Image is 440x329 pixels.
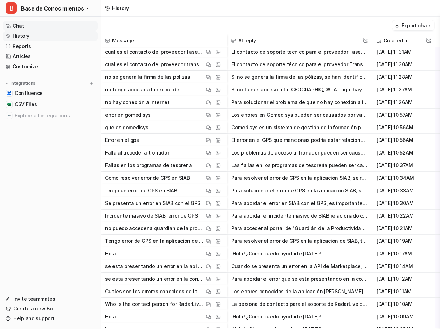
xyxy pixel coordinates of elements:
[3,304,98,314] a: Create a new Bot
[231,58,368,71] button: El contacto de soporte técnico para el proveedor Transfiriendo no se encuentra especificado en lo...
[15,101,37,108] span: CSV Files
[3,80,37,87] button: Integrations
[105,298,204,310] p: Who is the contact person for RadarLive support?
[375,46,432,58] span: [DATE] 11:31AM
[375,134,432,146] span: [DATE] 10:56AM
[4,81,9,86] img: expand menu
[105,121,149,134] p: que es gomedisys
[231,285,368,298] button: Los errores conocidos de la aplicación [PERSON_NAME] se registran durante la conversación en What...
[104,34,224,47] span: Message
[231,172,368,184] button: Para resolver el error de GPS en la aplicación SIAB, se realizaron acciones correctivas ajustando...
[375,184,432,197] span: [DATE] 10:33AM
[375,298,432,310] span: [DATE] 10:10AM
[112,5,129,12] div: History
[231,134,368,146] button: El error en el GPS que mencionas podría estar relacionado con un incidente donde no se podía geor...
[105,235,204,247] p: Tengo error de GPS en la aplicación de SIAB
[3,100,98,109] a: CSV FilesCSV Files
[105,273,204,285] p: se esta presentando un error en la conversación en whatsapp
[3,41,98,51] a: Reports
[89,81,94,86] img: menu_add.svg
[231,247,368,260] button: ¡Hola! ¿Cómo puedo ayudarte [DATE]?
[105,46,204,58] p: cual es el contacto del proveedor fasecolda
[7,102,11,107] img: CSV Files
[230,34,369,47] span: AI reply
[3,62,98,71] a: Customize
[105,285,204,298] p: Cuales son los errores conocidos de la aplicación [PERSON_NAME]
[375,235,432,247] span: [DATE] 10:19AM
[231,71,368,83] button: Si no se genera la firma de las pólizas, se han identificado algunos problemas y acciones relacio...
[105,83,179,96] p: no tengo acceso a la red verde
[375,71,432,83] span: [DATE] 11:28AM
[231,184,368,197] button: Para solucionar el error de GPS en la aplicación SIAB, se realizaron acciones correctivas ajustan...
[105,58,204,71] p: cual es el contacto del proveedor transfiriendo para soporte técnico
[105,146,169,159] p: Falla al acceder a tronador
[375,121,432,134] span: [DATE] 10:56AM
[375,247,432,260] span: [DATE] 10:17AM
[231,46,368,58] button: El contacto de soporte técnico para el proveedor Fasecolda no se encuentra especificado en los co...
[231,298,368,310] button: La persona de contacto para el soporte de RadarLive durante el horario laboral es [PERSON_NAME], ...
[3,21,98,31] a: Chat
[231,109,368,121] button: Los errores en Gomedisys pueden ser causados por varios factores. Aquí te menciono algunos ejempl...
[231,222,368,235] button: Para acceder al portal de "Guardián de la Productividad", debes tener uno de los siguientes roles...
[375,260,432,273] span: [DATE] 10:14AM
[15,110,95,121] span: Explore all integrations
[105,134,139,146] p: Error en el gps
[7,91,11,95] img: Confluence
[231,260,368,273] button: Cuando se presenta un error en la API de Marketplace, es importante validar la causa del error en...
[375,96,432,109] span: [DATE] 11:26AM
[375,159,432,172] span: [DATE] 10:37AM
[231,197,368,210] button: Para abordar el error en SIAB con el GPS, es importante seguir los pasos de resolución de inciden...
[105,260,204,273] p: se esta presentando un error en la api de marketplace
[231,159,368,172] button: Las fallas en los programas de tesorería pueden ser causadas por diversos factores y afectar múlt...
[231,310,368,323] button: ¡Hola! ¿Cómo puedo ayudarte [DATE]?
[105,71,190,83] p: no se genera la firma de las polizas
[375,222,432,235] span: [DATE] 10:21AM
[21,4,84,13] span: Base de Conocimientos
[3,314,98,323] a: Help and support
[105,172,190,184] p: Como resolver error de GPS en SIAB
[375,58,432,71] span: [DATE] 11:30AM
[375,197,432,210] span: [DATE] 10:30AM
[375,172,432,184] span: [DATE] 10:34AM
[231,96,368,109] button: Para solucionar el problema de que no hay conexión a internet, se han tomado varias acciones en c...
[105,310,116,323] p: Hola
[231,146,368,159] button: Los problemas de acceso a Tronador pueden ser causados por varias razones, según los incidentes r...
[375,310,432,323] span: [DATE] 10:09AM
[231,121,368,134] button: Gomedisys es un sistema de gestión de información para prestadores de servicios de salud utilizad...
[3,111,98,121] a: Explore all integrations
[11,81,35,86] p: Integrations
[375,109,432,121] span: [DATE] 10:57AM
[231,273,368,285] button: Para abordar el error que se está presentando en la conversación en Whatsapp con la aplicación [P...
[105,210,198,222] p: Incidente masivo de SIAB, error de GPS
[375,210,432,222] span: [DATE] 10:22AM
[105,222,204,235] p: no puedo acceder a guardian de la productividad
[375,285,432,298] span: [DATE] 10:11AM
[105,96,170,109] p: no hay conexión a internet
[6,2,17,14] span: B
[15,90,43,97] span: Confluence
[6,112,13,119] img: explore all integrations
[3,88,98,98] a: ConfluenceConfluence
[231,210,368,222] button: Para abordar el incidente masivo de SIAB relacionado con el error de GPS, debes seguir estos paso...
[375,146,432,159] span: [DATE] 10:52AM
[105,247,116,260] p: Hola
[105,184,177,197] p: tengo un error de GPS en SIAB
[3,31,98,41] a: History
[375,83,432,96] span: [DATE] 11:27AM
[375,34,432,47] span: Created at
[105,109,151,121] p: error en gomedisys
[3,52,98,61] a: Articles
[3,294,98,304] a: Invite teammates
[105,197,200,210] p: Se presenta un error en SIAB con el GPS
[231,83,368,96] button: Si no tienes acceso a la [GEOGRAPHIC_DATA], aquí hay algunas acciones que se han tomado en casos ...
[231,235,368,247] button: Para resolver el error de GPS en la aplicación de SIAB, te recomiendo seguir estos pasos: 1. Cons...
[105,159,192,172] p: Fallas en los programas de tesoreria
[375,273,432,285] span: [DATE] 10:12AM
[392,20,434,30] button: Export chats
